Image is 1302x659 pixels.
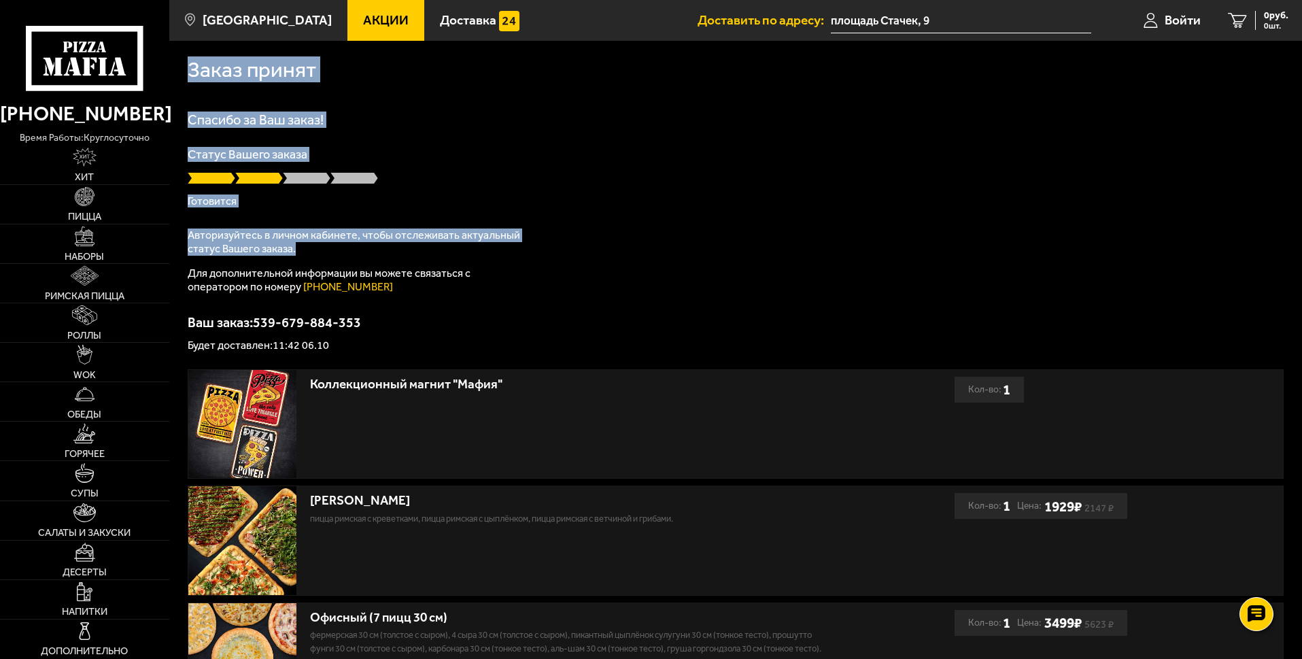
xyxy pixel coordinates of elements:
[1044,498,1082,515] b: 1929 ₽
[62,607,107,617] span: Напитки
[188,148,1284,160] p: Статус Вашего заказа
[303,280,393,293] a: [PHONE_NUMBER]
[831,8,1091,33] input: Ваш адрес доставки
[188,316,1284,329] p: Ваш заказ: 539-679-884-353
[38,528,131,538] span: Салаты и закуски
[1044,614,1082,631] b: 3499 ₽
[71,488,99,499] span: Супы
[1003,377,1010,403] b: 1
[440,14,496,27] span: Доставка
[1003,493,1010,519] b: 1
[63,567,107,577] span: Десерты
[968,377,1010,403] div: Кол-во:
[310,377,823,392] div: Коллекционный магнит "Мафия"
[831,8,1091,33] span: Россия, Санкт-Петербург, площадь Стачек, 9
[1084,621,1114,628] s: 5623 ₽
[1264,11,1288,20] span: 0 руб.
[73,370,96,380] span: WOK
[188,267,528,294] p: Для дополнительной информации вы можете связаться с оператором по номеру
[188,196,1284,207] p: Готовится
[310,610,823,626] div: Офисный (7 пицц 30 см)
[1017,610,1042,636] span: Цена:
[363,14,409,27] span: Акции
[203,14,332,27] span: [GEOGRAPHIC_DATA]
[75,172,94,182] span: Хит
[65,252,104,262] span: Наборы
[1264,22,1288,30] span: 0 шт.
[188,229,528,256] p: Авторизуйтесь в личном кабинете, чтобы отслеживать актуальный статус Вашего заказа.
[68,212,101,222] span: Пицца
[1017,493,1042,519] span: Цена:
[1003,610,1010,636] b: 1
[1084,505,1114,511] s: 2147 ₽
[698,14,831,27] span: Доставить по адресу:
[310,493,823,509] div: [PERSON_NAME]
[67,331,101,341] span: Роллы
[968,610,1010,636] div: Кол-во:
[188,340,1284,351] p: Будет доставлен: 11:42 06.10
[499,11,519,31] img: 15daf4d41897b9f0e9f617042186c801.svg
[41,646,128,656] span: Дополнительно
[310,628,823,656] p: Фермерская 30 см (толстое с сыром), 4 сыра 30 см (толстое с сыром), Пикантный цыплёнок сулугуни 3...
[310,512,823,526] p: Пицца Римская с креветками, Пицца Римская с цыплёнком, Пицца Римская с ветчиной и грибами.
[188,59,316,81] h1: Заказ принят
[45,291,124,301] span: Римская пицца
[1165,14,1201,27] span: Войти
[188,113,1284,126] h1: Спасибо за Ваш заказ!
[67,409,101,420] span: Обеды
[65,449,105,459] span: Горячее
[968,493,1010,519] div: Кол-во:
